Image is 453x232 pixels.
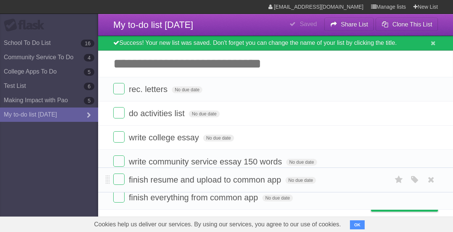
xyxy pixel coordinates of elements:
b: 6 [84,83,94,90]
span: write college essay [129,133,201,142]
b: Saved [300,21,317,27]
label: Done [113,191,125,203]
span: No due date [189,111,219,117]
button: Clone This List [376,18,438,31]
span: Cookies help us deliver our services. By using our services, you agree to our use of cookies. [86,217,348,232]
span: write community service essay 150 words [129,157,284,166]
button: OK [350,220,365,229]
label: Star task [392,174,406,186]
span: finish everything from common app [129,193,260,202]
b: 5 [84,97,94,104]
span: rec. letters [129,85,169,94]
span: No due date [172,86,202,93]
label: Done [113,131,125,143]
label: Done [113,107,125,118]
span: No due date [203,135,234,141]
b: Clone This List [392,21,432,28]
span: No due date [286,159,317,166]
span: do activities list [129,109,186,118]
div: Flask [4,18,49,32]
span: finish resume and upload to common app [129,175,283,184]
label: Done [113,83,125,94]
span: No due date [262,195,293,201]
b: 4 [84,54,94,61]
span: No due date [285,177,316,184]
b: Share List [341,21,368,28]
label: Done [113,155,125,167]
div: Success! Your new list was saved. Don't forget you can change the name of your list by clicking t... [98,36,453,51]
b: 16 [81,40,94,47]
label: Done [113,174,125,185]
b: 5 [84,68,94,76]
button: Share List [324,18,374,31]
span: Buy me a coffee [387,198,434,211]
span: My to-do list [DATE] [113,20,193,30]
